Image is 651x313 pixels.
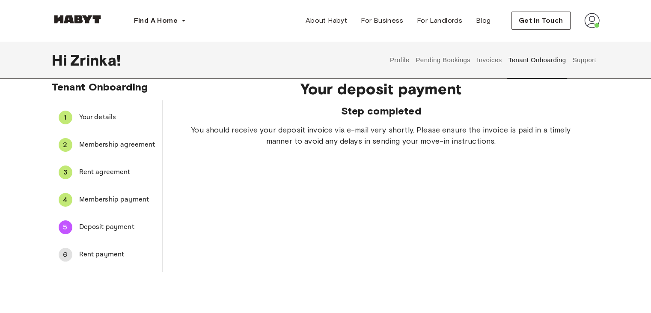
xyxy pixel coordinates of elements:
[190,124,572,147] span: You should receive your deposit invoice via e-mail very shortly. Please ensure the invoice is pai...
[134,15,178,26] span: Find A Home
[519,15,563,26] span: Get in Touch
[79,167,155,178] span: Rent agreement
[476,41,503,79] button: Invoices
[299,12,354,29] a: About Habyt
[79,250,155,260] span: Rent payment
[52,135,162,155] div: 2Membership agreement
[52,81,148,93] span: Tenant Onboarding
[70,51,121,69] span: Zrinka !
[415,41,472,79] button: Pending Bookings
[361,15,403,26] span: For Business
[52,244,162,265] div: 6Rent payment
[59,193,72,207] div: 4
[79,195,155,205] span: Membership payment
[52,51,70,69] span: Hi
[52,162,162,183] div: 3Rent agreement
[584,13,600,28] img: avatar
[79,140,155,150] span: Membership agreement
[190,80,572,98] span: Your deposit payment
[59,111,72,124] div: 1
[59,220,72,234] div: 5
[59,138,72,152] div: 2
[410,12,469,29] a: For Landlords
[507,41,567,79] button: Tenant Onboarding
[511,12,571,30] button: Get in Touch
[127,12,193,29] button: Find A Home
[469,12,498,29] a: Blog
[52,15,103,24] img: Habyt
[52,107,162,128] div: 1Your details
[59,166,72,179] div: 3
[190,105,572,117] span: Step completed
[52,217,162,238] div: 5Deposit payment
[79,112,155,123] span: Your details
[306,15,347,26] span: About Habyt
[386,41,599,79] div: user profile tabs
[417,15,462,26] span: For Landlords
[571,41,597,79] button: Support
[79,222,155,232] span: Deposit payment
[52,190,162,210] div: 4Membership payment
[476,15,491,26] span: Blog
[354,12,410,29] a: For Business
[59,248,72,262] div: 6
[389,41,410,79] button: Profile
